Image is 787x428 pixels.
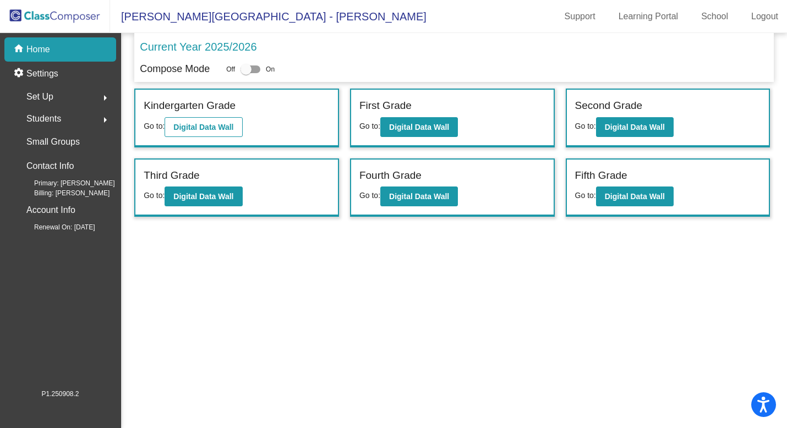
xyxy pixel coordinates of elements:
[144,122,165,130] span: Go to:
[742,8,787,25] a: Logout
[596,117,674,137] button: Digital Data Wall
[26,134,80,150] p: Small Groups
[575,191,596,200] span: Go to:
[26,89,53,105] span: Set Up
[575,122,596,130] span: Go to:
[99,113,112,127] mat-icon: arrow_right
[389,123,449,131] b: Digital Data Wall
[144,98,236,114] label: Kindergarten Grade
[140,39,256,55] p: Current Year 2025/2026
[556,8,604,25] a: Support
[165,186,242,206] button: Digital Data Wall
[173,123,233,131] b: Digital Data Wall
[605,192,665,201] b: Digital Data Wall
[13,43,26,56] mat-icon: home
[610,8,687,25] a: Learning Portal
[165,117,242,137] button: Digital Data Wall
[380,117,458,137] button: Digital Data Wall
[144,168,199,184] label: Third Grade
[26,202,75,218] p: Account Info
[359,191,380,200] span: Go to:
[380,186,458,206] button: Digital Data Wall
[140,62,210,76] p: Compose Mode
[26,111,61,127] span: Students
[144,191,165,200] span: Go to:
[389,192,449,201] b: Digital Data Wall
[13,67,26,80] mat-icon: settings
[596,186,674,206] button: Digital Data Wall
[26,43,50,56] p: Home
[26,158,74,174] p: Contact Info
[226,64,235,74] span: Off
[99,91,112,105] mat-icon: arrow_right
[359,98,412,114] label: First Grade
[266,64,275,74] span: On
[17,188,110,198] span: Billing: [PERSON_NAME]
[575,98,643,114] label: Second Grade
[17,222,95,232] span: Renewal On: [DATE]
[26,67,58,80] p: Settings
[359,168,422,184] label: Fourth Grade
[605,123,665,131] b: Digital Data Wall
[17,178,115,188] span: Primary: [PERSON_NAME]
[173,192,233,201] b: Digital Data Wall
[359,122,380,130] span: Go to:
[110,8,427,25] span: [PERSON_NAME][GEOGRAPHIC_DATA] - [PERSON_NAME]
[692,8,737,25] a: School
[575,168,627,184] label: Fifth Grade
